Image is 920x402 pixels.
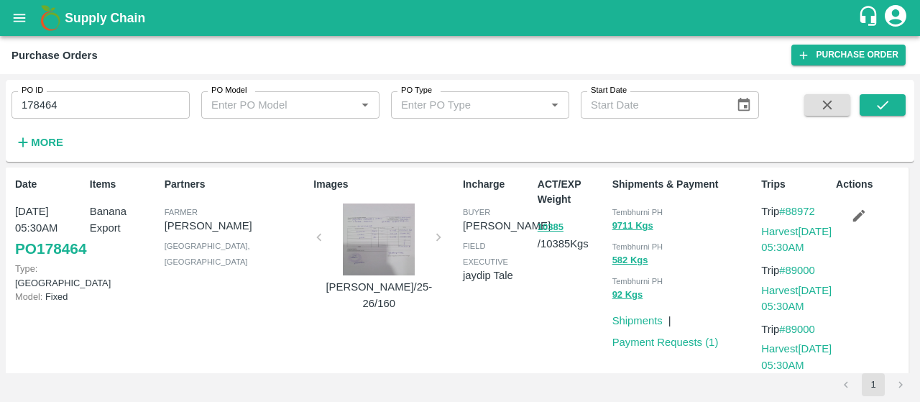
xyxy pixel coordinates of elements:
span: Model: [15,291,42,302]
p: / 10385 Kgs [538,219,607,252]
a: Harvest[DATE] 05:30AM [761,226,832,253]
span: buyer [463,208,490,216]
a: #89000 [779,324,815,335]
span: field executive [463,242,508,266]
p: Date [15,177,84,192]
p: Images [313,177,457,192]
button: Open [546,96,564,114]
a: #89000 [779,265,815,276]
button: 9711 Kgs [612,218,653,234]
label: Start Date [591,85,627,96]
p: Actions [836,177,905,192]
button: 582 Kgs [612,252,648,269]
a: PO178464 [15,236,86,262]
p: [DATE] 05:30AM [15,204,84,236]
div: customer-support [857,5,883,31]
a: Payment Requests (1) [612,337,719,348]
p: [PERSON_NAME]/25-26/160 [325,279,433,311]
p: Banana Export [90,204,159,236]
span: Tembhurni PH [612,208,663,216]
input: Enter PO Model [206,96,333,114]
a: Harvest[DATE] 05:30AM [761,343,832,370]
a: Purchase Order [791,45,906,65]
label: PO Type [401,85,432,96]
button: More [11,130,67,155]
button: Choose date [730,91,758,119]
button: open drawer [3,1,36,35]
p: jaydip Tale [463,268,532,283]
p: Incharge [463,177,532,192]
button: page 1 [862,373,885,396]
span: Farmer [165,208,198,216]
p: Trip [761,204,832,219]
div: | [663,307,671,329]
input: Enter PO ID [11,91,190,119]
button: 92 Kgs [612,287,643,303]
p: Trips [761,177,830,192]
p: [PERSON_NAME] [463,218,551,234]
label: PO Model [211,85,247,96]
p: Fixed [15,290,84,303]
a: Shipments [612,315,663,326]
p: Items [90,177,159,192]
span: Type: [15,263,37,274]
button: 10385 [538,219,563,236]
span: Tembhurni PH [612,277,663,285]
span: [GEOGRAPHIC_DATA] , [GEOGRAPHIC_DATA] [165,242,250,266]
p: [GEOGRAPHIC_DATA] [15,262,84,289]
button: Open [356,96,374,114]
span: Tembhurni PH [612,242,663,251]
strong: More [31,137,63,148]
p: ACT/EXP Weight [538,177,607,207]
div: Purchase Orders [11,46,98,65]
img: logo [36,4,65,32]
p: Trip [761,321,832,337]
label: PO ID [22,85,43,96]
a: Supply Chain [65,8,857,28]
a: Harvest[DATE] 05:30AM [761,285,832,312]
p: Partners [165,177,308,192]
a: #88972 [779,206,815,217]
input: Enter PO Type [395,96,523,114]
div: account of current user [883,3,908,33]
p: Shipments & Payment [612,177,756,192]
b: Supply Chain [65,11,145,25]
input: Start Date [581,91,724,119]
nav: pagination navigation [832,373,914,396]
p: [PERSON_NAME] [165,218,308,234]
p: Trip [761,262,832,278]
